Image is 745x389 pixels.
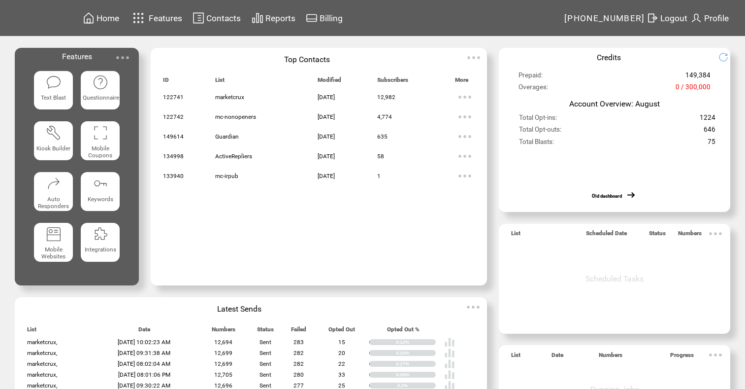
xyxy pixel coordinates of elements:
div: 0.17% [396,361,436,367]
a: Text Blast [34,71,73,114]
span: Keywords [88,196,113,203]
img: ellypsis.svg [455,127,475,146]
img: features.svg [130,10,147,26]
span: 12,705 [214,371,232,378]
span: [DATE] 08:01:06 PM [118,371,170,378]
span: [PHONE_NUMBER] [564,13,645,23]
span: Total Blasts: [519,138,554,150]
img: ellypsis.svg [455,166,475,186]
span: [DATE] [318,113,335,120]
span: Top Contacts [284,55,330,64]
span: [DATE] [318,94,335,101]
span: List [215,76,225,88]
img: integrations.svg [93,226,108,242]
span: Auto Responders [38,196,69,210]
span: 282 [293,350,304,356]
span: marketcrux, [27,371,57,378]
span: Home [97,13,119,23]
span: [DATE] 09:31:38 AM [118,350,170,356]
img: poll%20-%20white.svg [444,369,455,380]
span: 282 [293,360,304,367]
a: Keywords [81,172,120,215]
img: keywords.svg [93,176,108,191]
img: poll%20-%20white.svg [444,358,455,369]
div: 0.16% [396,350,436,356]
a: Mobile Coupons [81,121,120,164]
span: Features [149,13,182,23]
div: 0.12% [396,339,436,345]
span: Sent [259,350,271,356]
span: marketcrux, [27,382,57,389]
span: mc-irpub [215,173,238,179]
img: contacts.svg [193,12,204,24]
span: Scheduled Tasks [585,274,644,283]
span: 149,384 [685,71,711,83]
span: Kiosk Builder [36,145,70,152]
span: Date [138,326,150,337]
span: 133940 [163,173,184,179]
span: List [27,326,36,337]
img: ellypsis.svg [706,345,725,365]
span: 22 [338,360,345,367]
span: 12,699 [214,360,232,367]
img: refresh.png [718,52,736,62]
span: 280 [293,371,304,378]
span: 635 [377,133,388,140]
span: Numbers [212,326,235,337]
img: questionnaire.svg [93,74,108,90]
span: 4,774 [377,113,392,120]
span: Mobile Coupons [88,145,112,159]
span: Text Blast [41,94,66,101]
span: 277 [293,382,304,389]
div: 0.2% [397,383,436,389]
a: Auto Responders [34,172,73,215]
span: Failed [291,326,306,337]
span: 149614 [163,133,184,140]
span: [DATE] 10:02:23 AM [118,339,170,346]
span: Scheduled Date [586,230,627,241]
span: 0 / 300,000 [676,83,711,95]
span: Billing [320,13,343,23]
span: mc-nonopeners [215,113,256,120]
span: marketcrux, [27,360,57,367]
span: Prepaid: [518,71,543,83]
span: Modified [318,76,341,88]
span: 122741 [163,94,184,101]
span: Reports [265,13,295,23]
a: Home [81,10,121,26]
span: 12,696 [214,382,232,389]
a: Reports [250,10,297,26]
a: Mobile Websites [34,223,73,266]
img: poll%20-%20white.svg [444,348,455,358]
span: marketcrux, [27,350,57,356]
span: 33 [338,371,345,378]
span: Subscribers [377,76,408,88]
span: Integrations [85,246,116,253]
img: ellypsis.svg [455,87,475,107]
img: ellypsis.svg [706,224,725,244]
span: Overages: [518,83,548,95]
img: exit.svg [647,12,658,24]
span: Numbers [678,230,702,241]
img: poll%20-%20white.svg [444,337,455,348]
span: 12,699 [214,350,232,356]
span: Sent [259,339,271,346]
span: [DATE] 09:30:22 AM [118,382,170,389]
a: Old dashboard [592,193,622,199]
span: List [511,230,520,241]
span: 12,694 [214,339,232,346]
span: ActiveRepliers [215,153,252,160]
img: ellypsis.svg [455,146,475,166]
a: Billing [304,10,344,26]
span: Latest Sends [217,304,261,314]
img: auto-responders.svg [46,176,62,191]
span: Opted Out [328,326,355,337]
span: 75 [708,138,715,150]
span: More [455,76,468,88]
span: Sent [259,360,271,367]
span: 25 [338,382,345,389]
span: Account Overview: August [569,99,660,108]
img: chart.svg [252,12,263,24]
span: Progress [670,352,694,363]
a: Kiosk Builder [34,121,73,164]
